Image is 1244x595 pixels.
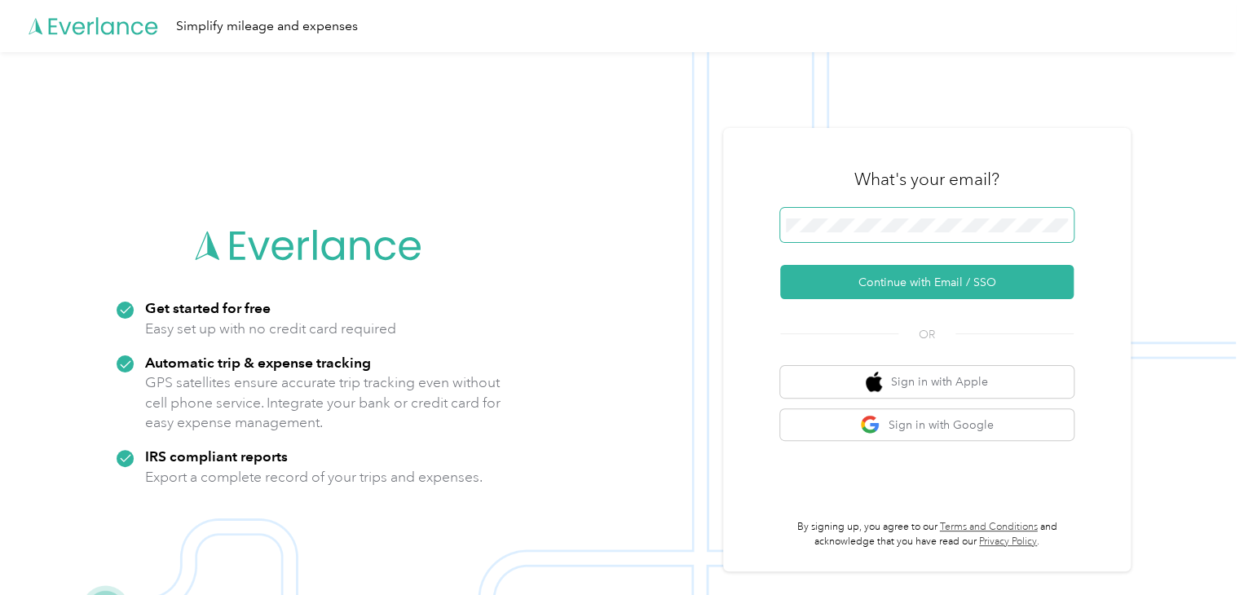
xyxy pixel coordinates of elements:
[866,372,882,392] img: apple logo
[145,299,271,316] strong: Get started for free
[145,319,396,339] p: Easy set up with no credit card required
[780,409,1074,441] button: google logoSign in with Google
[898,326,955,343] span: OR
[780,265,1074,299] button: Continue with Email / SSO
[860,415,880,435] img: google logo
[940,521,1038,533] a: Terms and Conditions
[145,447,288,465] strong: IRS compliant reports
[854,168,999,191] h3: What's your email?
[145,354,371,371] strong: Automatic trip & expense tracking
[780,520,1074,549] p: By signing up, you agree to our and acknowledge that you have read our .
[145,372,501,433] p: GPS satellites ensure accurate trip tracking even without cell phone service. Integrate your bank...
[780,366,1074,398] button: apple logoSign in with Apple
[979,535,1037,548] a: Privacy Policy
[145,467,483,487] p: Export a complete record of your trips and expenses.
[176,16,358,37] div: Simplify mileage and expenses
